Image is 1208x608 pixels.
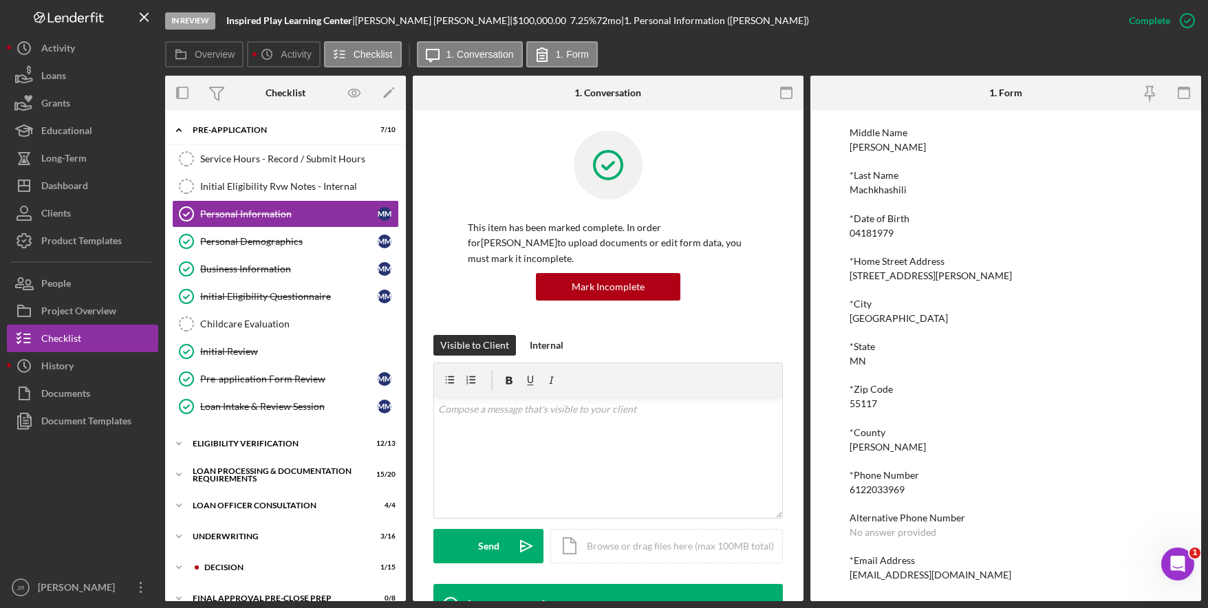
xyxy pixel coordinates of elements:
div: [PERSON_NAME] [PERSON_NAME] | [355,15,513,26]
div: Initial Eligibility Rvw Notes - Internal [200,181,398,192]
div: 04181979 [850,228,894,239]
div: [PERSON_NAME] [34,574,124,605]
div: Checklist [266,87,305,98]
div: [GEOGRAPHIC_DATA] [850,313,948,324]
div: Alternative Phone Number [850,512,1162,523]
div: *City [850,298,1162,310]
button: Mark Incomplete [536,273,680,301]
div: 55117 [850,398,877,409]
button: 1. Conversation [417,41,523,67]
div: Underwriting [193,532,361,541]
a: Personal InformationMM [172,200,399,228]
button: Educational [7,117,158,144]
div: No answer provided [850,527,936,538]
a: Project Overview [7,297,158,325]
text: JR [17,584,25,591]
button: Dashboard [7,172,158,199]
div: Business Information [200,263,378,274]
a: Personal DemographicsMM [172,228,399,255]
button: Loans [7,62,158,89]
label: Activity [281,49,311,60]
div: Project Overview [41,297,116,328]
div: Document Templates [41,407,131,438]
button: Checklist [7,325,158,352]
label: 1. Form [556,49,589,60]
div: Product Templates [41,227,122,258]
div: History [41,352,74,383]
div: M M [378,262,391,276]
div: *County [850,427,1162,438]
a: People [7,270,158,297]
div: *Date of Birth [850,213,1162,224]
button: Overview [165,41,244,67]
div: Service Hours - Record / Submit Hours [200,153,398,164]
a: Activity [7,34,158,62]
div: M M [378,372,391,386]
a: Service Hours - Record / Submit Hours [172,145,399,173]
label: Checklist [354,49,393,60]
div: Dashboard [41,172,88,203]
div: Pre-application Form Review [200,373,378,384]
div: Checklist [41,325,81,356]
div: 7 / 10 [371,126,396,134]
button: Visible to Client [433,335,516,356]
div: *Phone Number [850,470,1162,481]
label: 1. Conversation [446,49,514,60]
div: People [41,270,71,301]
div: Complete [1129,7,1170,34]
button: Send [433,529,543,563]
div: *Zip Code [850,384,1162,395]
button: Documents [7,380,158,407]
div: 6122033969 [850,484,905,495]
iframe: Intercom live chat [1161,547,1194,580]
div: 3 / 16 [371,532,396,541]
button: 1. Form [526,41,598,67]
div: *Last Name [850,170,1162,181]
div: Machkhashili [850,184,907,195]
div: M M [378,235,391,248]
span: 1 [1189,547,1200,558]
div: *Email Address [850,555,1162,566]
div: 1 / 15 [371,563,396,572]
div: *Home Street Address [850,256,1162,267]
button: JR[PERSON_NAME] [7,574,158,601]
div: | 1. Personal Information ([PERSON_NAME]) [621,15,809,26]
div: 15 / 20 [371,470,396,479]
div: [EMAIL_ADDRESS][DOMAIN_NAME] [850,569,1011,580]
div: Internal [530,335,563,356]
button: Grants [7,89,158,117]
a: Initial Eligibility Rvw Notes - Internal [172,173,399,200]
a: Pre-application Form ReviewMM [172,365,399,393]
div: Loan Intake & Review Session [200,401,378,412]
p: This item has been marked complete. In order for [PERSON_NAME] to upload documents or edit form d... [468,220,748,266]
button: Activity [247,41,320,67]
div: $100,000.00 [513,15,570,26]
button: Clients [7,199,158,227]
div: 1. Form [989,87,1022,98]
div: 12 / 13 [371,439,396,448]
div: Loan Processing & Documentation Requirements [193,467,361,483]
div: [PERSON_NAME] [850,142,926,153]
div: M M [378,290,391,303]
div: In Review [165,12,215,30]
div: 7.25 % [570,15,596,26]
div: Grants [41,89,70,120]
b: Inspired Play Learning Center [226,14,352,26]
button: Product Templates [7,227,158,254]
div: 1. Conversation [574,87,641,98]
a: Document Templates [7,407,158,435]
button: Long-Term [7,144,158,172]
div: Visible to Client [440,335,509,356]
div: Mark Incomplete [572,273,645,301]
div: MN [850,356,866,367]
div: 0 / 8 [371,594,396,602]
button: History [7,352,158,380]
